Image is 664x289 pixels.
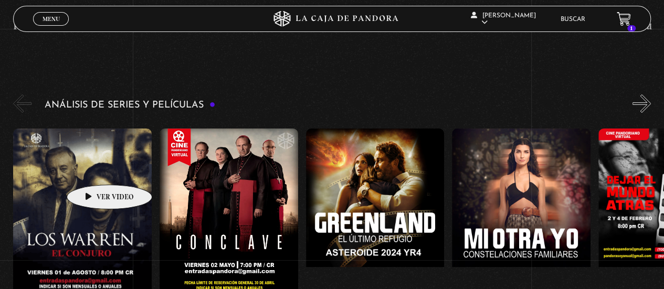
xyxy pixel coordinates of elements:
span: Cerrar [39,25,64,32]
span: [PERSON_NAME] [471,13,536,26]
span: Menu [43,16,60,22]
h3: Análisis de series y películas [45,100,215,110]
a: Buscar [561,16,585,23]
span: 1 [627,25,636,31]
button: Previous [13,94,31,113]
button: Next [633,94,651,113]
h4: Papa [PERSON_NAME] [13,17,152,34]
a: 1 [617,12,631,26]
